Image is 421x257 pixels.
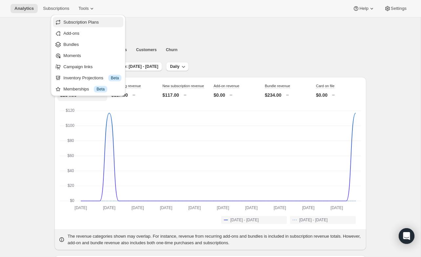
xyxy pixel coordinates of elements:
text: [DATE] [302,206,315,210]
p: The revenue categories shown may overlap. For instance, revenue from recurring add-ons and bundle... [68,233,362,246]
text: [DATE] [160,206,172,210]
span: Customers [136,47,157,52]
button: [DATE] - [DATE] [290,216,356,224]
text: [DATE] [274,206,286,210]
span: Help [359,6,368,11]
span: Tools [78,6,89,11]
button: Settings [380,4,410,13]
span: Settings [391,6,407,11]
button: Campaign links [53,61,123,72]
span: Add-on revenue [214,84,239,88]
button: Tools [74,4,99,13]
span: New subscription revenue [162,84,204,88]
span: Churn [166,47,177,52]
button: Moments [53,50,123,61]
button: Compare to: [DATE] - [DATE] [95,62,162,71]
button: Bundles [53,39,123,49]
span: Bundle revenue [265,84,290,88]
button: Subscriptions [39,4,73,13]
span: Analytics [14,6,34,11]
text: $80 [67,138,74,143]
button: [DATE] - [DATE] [221,216,287,224]
span: Campaign links [63,64,93,69]
span: Subscriptions [43,6,69,11]
text: $100 [66,123,74,128]
span: Daily [170,64,179,69]
text: [DATE] [217,206,229,210]
span: Compare to: [DATE] - [DATE] [104,64,158,69]
button: Subscription Plans [53,17,123,27]
text: [DATE] [245,206,258,210]
button: Inventory Projections [53,72,123,83]
text: [DATE] [188,206,201,210]
p: $234.00 [265,92,282,98]
text: [DATE] [132,206,144,210]
span: Card on file [316,84,334,88]
button: Add-ons [53,28,123,38]
div: Memberships [63,86,121,92]
span: Add-ons [63,31,79,36]
span: Beta [111,75,119,81]
div: Inventory Projections [63,75,121,81]
button: Analytics [11,4,38,13]
text: $120 [66,108,74,113]
text: $20 [68,183,74,188]
span: [DATE] - [DATE] [230,217,259,223]
span: Recurring revenue [111,84,141,88]
button: Daily [166,62,189,71]
p: $0.00 [316,92,327,98]
text: [DATE] [330,206,343,210]
text: $40 [67,168,74,173]
span: Bundles [63,42,79,47]
span: [DATE] - [DATE] [299,217,327,223]
button: Memberships [53,84,123,94]
p: $0.00 [214,92,225,98]
div: Open Intercom Messenger [399,228,414,244]
span: Subscription Plans [63,20,99,25]
span: Moments [63,53,81,58]
text: [DATE] [103,206,116,210]
text: $60 [68,153,74,158]
span: Beta [96,87,105,92]
button: Help [349,4,379,13]
text: $0 [70,198,74,203]
text: [DATE] [74,206,87,210]
p: $117.00 [162,92,179,98]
